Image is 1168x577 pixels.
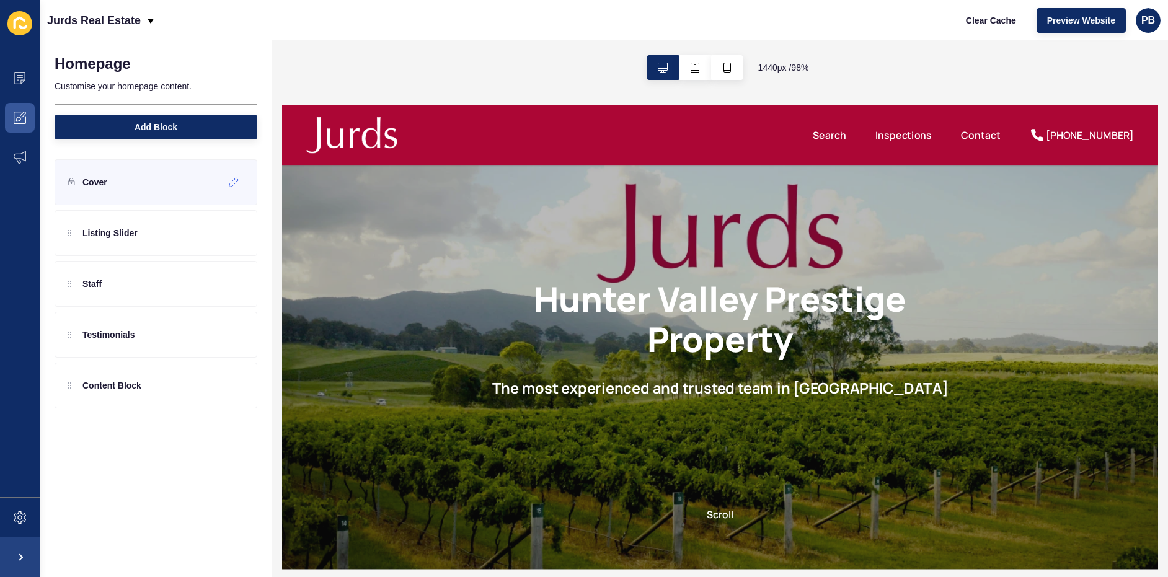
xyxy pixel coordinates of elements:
[47,5,141,36] p: Jurds Real Estate
[82,328,135,341] p: Testimonials
[541,24,575,38] a: Search
[966,14,1016,27] span: Clear Cache
[82,227,138,239] p: Listing Slider
[187,177,705,260] h1: Hunter Valley Prestige Property
[1047,14,1115,27] span: Preview Website
[25,12,117,50] img: Jurds Real Estate Logo
[1141,14,1155,27] span: PB
[5,406,888,462] div: Scroll
[778,24,868,38] div: [PHONE_NUMBER]
[604,24,662,38] a: Inspections
[762,24,868,38] a: [PHONE_NUMBER]
[82,176,107,188] p: Cover
[55,73,257,100] p: Customise your homepage content.
[758,61,809,74] span: 1440 px / 98 %
[82,379,141,392] p: Content Block
[1037,8,1126,33] button: Preview Website
[692,24,732,38] a: Contact
[955,8,1027,33] button: Clear Cache
[214,280,679,297] h2: The most experienced and trusted team in [GEOGRAPHIC_DATA]
[135,121,177,133] span: Add Block
[82,278,102,290] p: Staff
[55,55,131,73] h1: Homepage
[55,115,257,139] button: Add Block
